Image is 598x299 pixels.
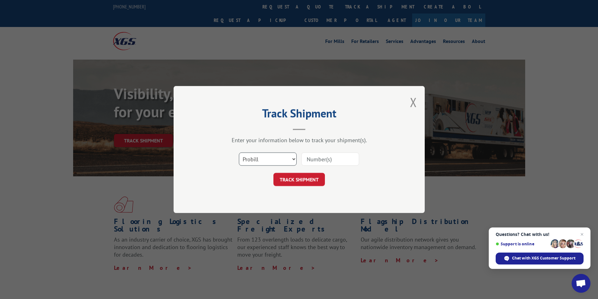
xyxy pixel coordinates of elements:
button: Close modal [410,94,417,110]
div: Enter your information below to track your shipment(s). [205,136,393,144]
div: Chat with XGS Customer Support [496,253,584,264]
div: Open chat [572,274,590,293]
span: Questions? Chat with us! [496,232,584,237]
span: Support is online [496,242,548,246]
input: Number(s) [301,152,359,166]
span: Chat with XGS Customer Support [512,255,575,261]
h2: Track Shipment [205,109,393,121]
button: TRACK SHIPMENT [273,173,325,186]
span: Close chat [578,231,586,238]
